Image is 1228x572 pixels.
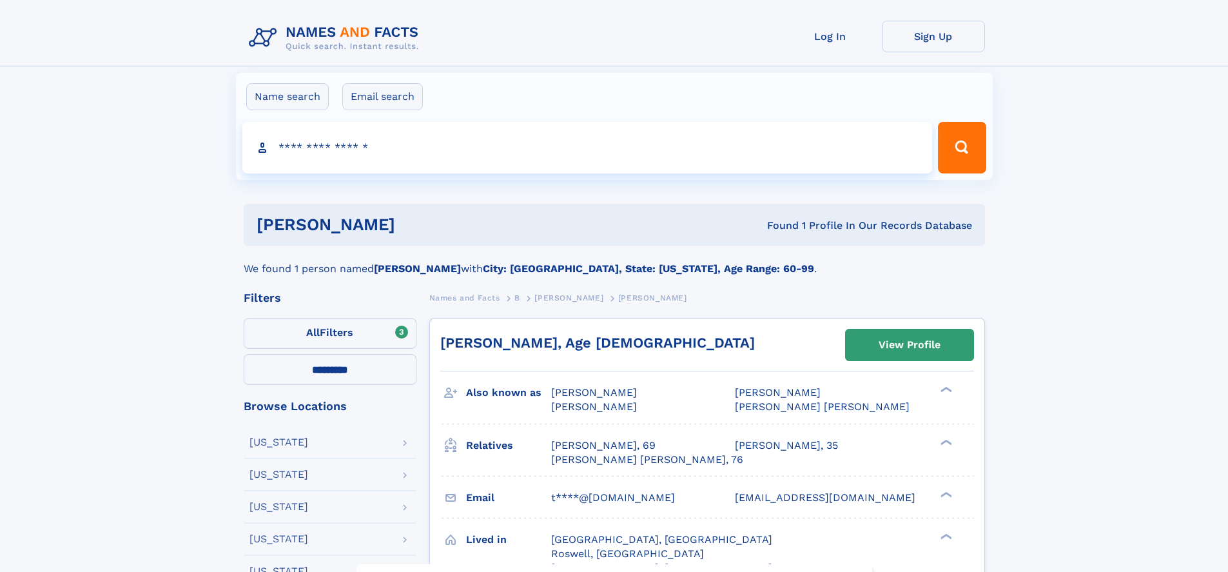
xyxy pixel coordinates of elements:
[534,290,603,306] a: [PERSON_NAME]
[249,469,308,480] div: [US_STATE]
[244,246,985,277] div: We found 1 person named with .
[551,400,637,413] span: [PERSON_NAME]
[735,386,821,399] span: [PERSON_NAME]
[937,532,953,540] div: ❯
[581,219,972,233] div: Found 1 Profile In Our Records Database
[374,262,461,275] b: [PERSON_NAME]
[466,382,551,404] h3: Also known as
[257,217,581,233] h1: [PERSON_NAME]
[244,318,416,349] label: Filters
[342,83,423,110] label: Email search
[466,435,551,457] h3: Relatives
[938,122,986,173] button: Search Button
[937,490,953,498] div: ❯
[551,453,743,467] a: [PERSON_NAME] [PERSON_NAME], 76
[879,330,940,360] div: View Profile
[618,293,687,302] span: [PERSON_NAME]
[249,502,308,512] div: [US_STATE]
[249,534,308,544] div: [US_STATE]
[514,290,520,306] a: B
[244,292,416,304] div: Filters
[551,547,704,560] span: Roswell, [GEOGRAPHIC_DATA]
[551,439,656,453] a: [PERSON_NAME], 69
[779,21,882,52] a: Log In
[440,335,755,351] a: [PERSON_NAME], Age [DEMOGRAPHIC_DATA]
[735,400,910,413] span: [PERSON_NAME] [PERSON_NAME]
[466,487,551,509] h3: Email
[937,386,953,394] div: ❯
[246,83,329,110] label: Name search
[244,400,416,412] div: Browse Locations
[551,533,772,546] span: [GEOGRAPHIC_DATA], [GEOGRAPHIC_DATA]
[429,290,500,306] a: Names and Facts
[249,437,308,448] div: [US_STATE]
[846,330,973,360] a: View Profile
[735,439,838,453] a: [PERSON_NAME], 35
[882,21,985,52] a: Sign Up
[735,491,915,504] span: [EMAIL_ADDRESS][DOMAIN_NAME]
[551,386,637,399] span: [PERSON_NAME]
[306,326,320,339] span: All
[937,438,953,446] div: ❯
[534,293,603,302] span: [PERSON_NAME]
[514,293,520,302] span: B
[244,21,429,55] img: Logo Names and Facts
[466,529,551,551] h3: Lived in
[242,122,933,173] input: search input
[483,262,814,275] b: City: [GEOGRAPHIC_DATA], State: [US_STATE], Age Range: 60-99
